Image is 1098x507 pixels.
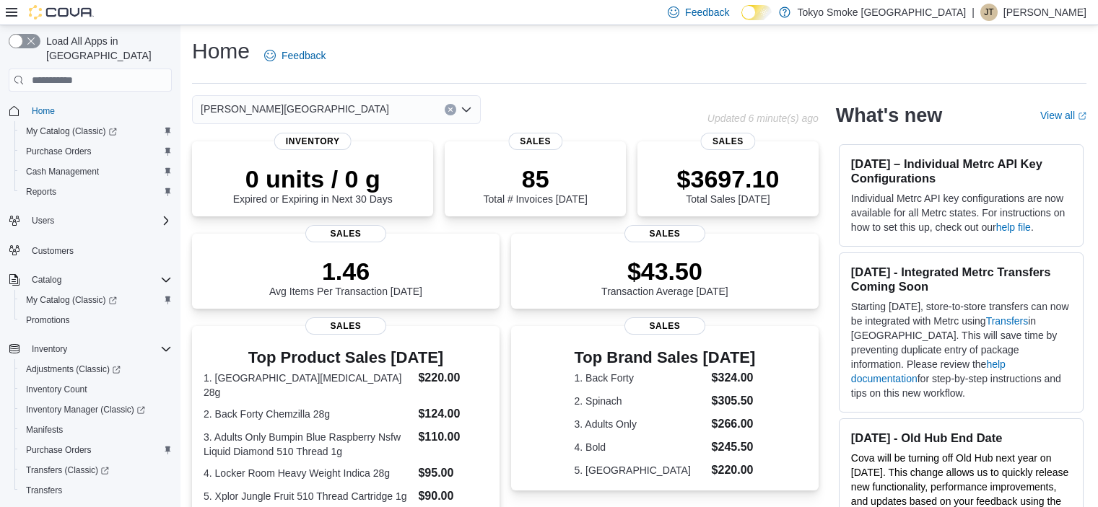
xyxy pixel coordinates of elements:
a: Transfers (Classic) [14,460,178,480]
a: View allExternal link [1040,110,1086,121]
button: Transfers [14,480,178,501]
div: Julie Thorkelson [980,4,998,21]
a: help file [996,221,1031,233]
p: Individual Metrc API key configurations are now available for all Metrc states. For instructions ... [851,191,1071,234]
a: Customers [26,242,79,260]
span: Purchase Orders [20,143,172,160]
span: Transfers [26,485,62,496]
span: Manifests [20,421,172,438]
span: Adjustments (Classic) [26,363,121,375]
a: Promotions [20,312,76,329]
span: Transfers (Classic) [26,464,109,476]
dd: $324.00 [712,369,756,387]
button: Promotions [14,310,178,330]
dt: 4. Locker Room Heavy Weight Indica 28g [204,466,412,480]
a: Cash Management [20,163,105,180]
h3: Top Product Sales [DATE] [204,349,488,366]
p: Tokyo Smoke [GEOGRAPHIC_DATA] [798,4,967,21]
span: Purchase Orders [20,441,172,459]
span: Adjustments (Classic) [20,361,172,378]
dd: $305.50 [712,392,756,410]
span: Inventory Count [20,381,172,398]
a: Adjustments (Classic) [20,361,126,378]
span: Sales [305,225,386,242]
h3: [DATE] – Individual Metrc API Key Configurations [851,156,1071,185]
a: My Catalog (Classic) [20,291,123,309]
h3: Top Brand Sales [DATE] [575,349,756,366]
span: Inventory Manager (Classic) [20,401,172,418]
span: Purchase Orders [26,444,92,456]
button: Catalog [3,270,178,290]
h3: [DATE] - Old Hub End Date [851,431,1071,445]
span: Sales [701,133,755,150]
span: My Catalog (Classic) [20,123,172,140]
dt: 1. [GEOGRAPHIC_DATA][MEDICAL_DATA] 28g [204,371,412,400]
div: Transaction Average [DATE] [601,257,728,297]
dt: 5. Xplor Jungle Fruit 510 Thread Cartridge 1g [204,489,412,503]
button: Home [3,100,178,121]
span: Sales [624,317,705,335]
button: Customers [3,239,178,260]
span: Customers [32,245,74,257]
button: Inventory Count [14,379,178,400]
span: My Catalog (Classic) [20,291,172,309]
span: Transfers [20,482,172,499]
p: [PERSON_NAME] [1003,4,1086,21]
span: Reports [26,186,56,198]
dd: $90.00 [418,488,487,505]
span: Cash Management [26,166,99,177]
button: Inventory [3,339,178,359]
span: Purchase Orders [26,146,92,157]
a: Transfers [20,482,68,499]
button: Users [3,211,178,231]
a: Manifests [20,421,69,438]
div: Total Sales [DATE] [677,164,780,205]
dd: $266.00 [712,415,756,433]
button: Purchase Orders [14,141,178,162]
a: Home [26,102,61,120]
a: My Catalog (Classic) [14,121,178,141]
span: Catalog [32,274,61,286]
span: Users [26,212,172,229]
h1: Home [192,37,250,66]
button: Purchase Orders [14,440,178,460]
span: Inventory Manager (Classic) [26,404,145,415]
span: Home [26,102,172,120]
span: Cash Management [20,163,172,180]
p: 0 units / 0 g [233,164,393,193]
span: Sales [508,133,562,150]
a: Reports [20,183,62,200]
a: Adjustments (Classic) [14,359,178,379]
svg: External link [1078,112,1086,120]
dt: 2. Back Forty Chemzilla 28g [204,407,412,421]
span: Sales [624,225,705,242]
span: Feedback [282,48,326,63]
dd: $220.00 [418,369,487,387]
img: Cova [29,5,94,19]
span: Home [32,105,55,117]
button: Catalog [26,271,67,288]
p: 85 [483,164,587,193]
dd: $124.00 [418,405,487,423]
a: My Catalog (Classic) [20,123,123,140]
dd: $110.00 [418,428,487,446]
span: My Catalog (Classic) [26,294,117,306]
p: $43.50 [601,257,728,286]
span: JT [984,4,993,21]
span: Manifests [26,424,63,436]
dt: 5. [GEOGRAPHIC_DATA] [575,463,706,477]
a: Inventory Manager (Classic) [20,401,151,418]
button: Clear input [445,104,456,115]
p: $3697.10 [677,164,780,193]
button: Users [26,212,60,229]
a: help documentation [851,358,1006,384]
a: Inventory Count [20,381,93,398]
p: 1.46 [269,257,422,286]
div: Total # Invoices [DATE] [483,164,587,205]
a: Purchase Orders [20,441,97,459]
span: Feedback [685,5,729,19]
button: Cash Management [14,162,178,182]
span: Users [32,215,54,226]
dt: 4. Bold [575,440,706,454]
dt: 3. Adults Only [575,417,706,431]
